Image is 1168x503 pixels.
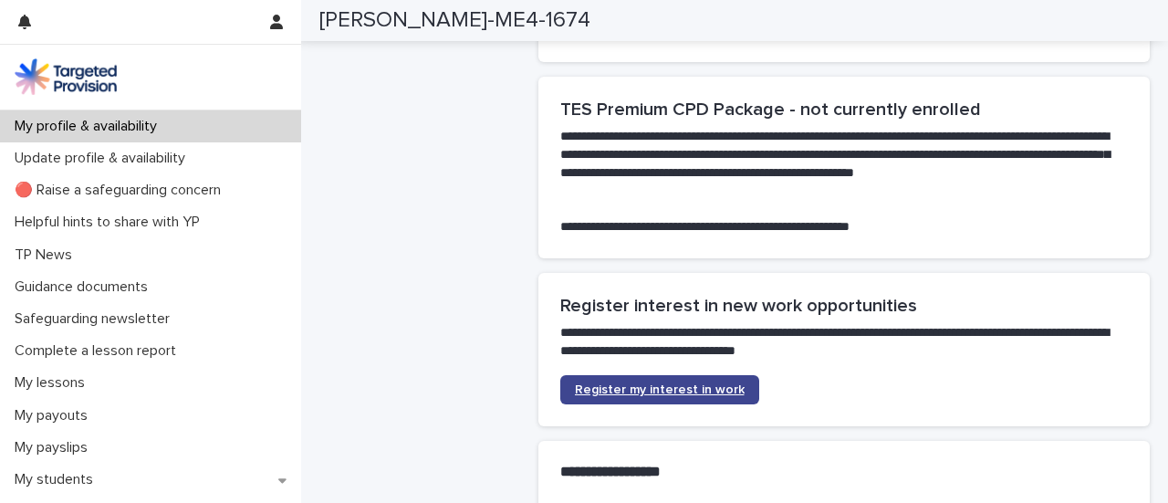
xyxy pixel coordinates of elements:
p: Helpful hints to share with YP [7,214,214,231]
p: My profile & availability [7,118,172,135]
h2: TES Premium CPD Package - not currently enrolled [560,99,1129,121]
p: 🔴 Raise a safeguarding concern [7,182,235,199]
p: My students [7,471,108,488]
p: Update profile & availability [7,150,200,167]
span: Register my interest in work [575,383,745,396]
p: My payouts [7,407,102,424]
p: My payslips [7,439,102,456]
img: M5nRWzHhSzIhMunXDL62 [15,58,117,95]
p: TP News [7,246,87,264]
p: Complete a lesson report [7,342,191,360]
h2: [PERSON_NAME]-ME4-1674 [319,7,590,34]
p: My lessons [7,374,99,392]
h2: Register interest in new work opportunities [560,295,1129,317]
p: Guidance documents [7,278,162,296]
p: Safeguarding newsletter [7,310,184,328]
a: Register my interest in work [560,375,759,404]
